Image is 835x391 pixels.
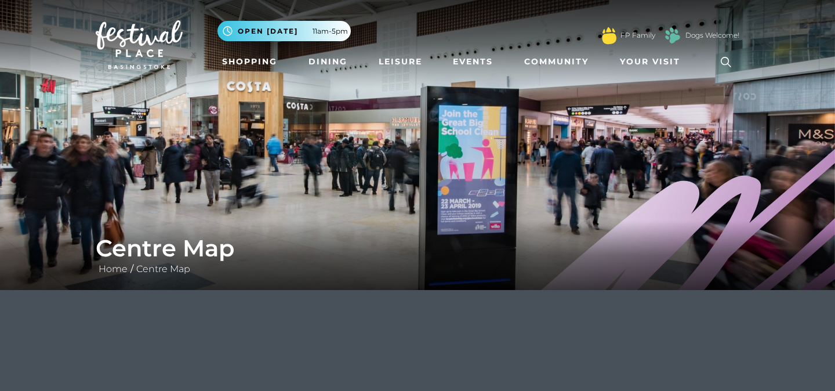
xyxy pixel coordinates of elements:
a: Home [96,263,130,274]
a: Your Visit [615,51,691,73]
a: Leisure [374,51,427,73]
h1: Centre Map [96,234,739,262]
span: 11am-5pm [313,26,348,37]
a: Community [520,51,593,73]
a: Events [448,51,498,73]
a: Shopping [217,51,282,73]
span: Open [DATE] [238,26,298,37]
img: Festival Place Logo [96,20,183,69]
a: FP Family [620,30,655,41]
button: Open [DATE] 11am-5pm [217,21,351,41]
a: Dining [304,51,352,73]
div: / [87,234,748,276]
a: Dogs Welcome! [685,30,739,41]
a: Centre Map [133,263,193,274]
span: Your Visit [620,56,680,68]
